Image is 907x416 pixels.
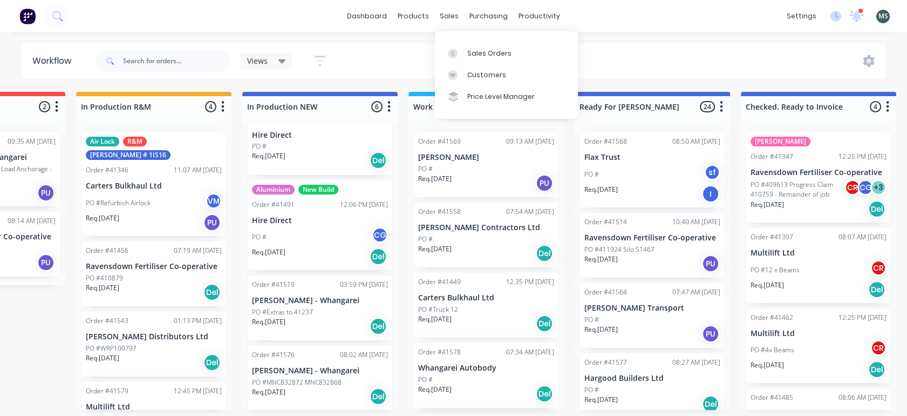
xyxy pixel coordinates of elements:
[252,185,295,194] div: Aluminium
[19,8,36,24] img: Factory
[584,170,599,179] p: PO #
[81,241,226,306] div: Order #4145607:19 AM [DATE]Ravensdown Fertiliser Co-operativePO #410879Req.[DATE]Del
[467,70,506,80] div: Customers
[751,265,800,275] p: PO #12 x Beams
[392,8,434,24] div: products
[418,385,452,394] p: Req. [DATE]
[878,11,888,21] span: MS
[506,347,554,357] div: 07:34 AM [DATE]
[584,287,627,297] div: Order #41564
[86,316,128,326] div: Order #41543
[434,8,464,24] div: sales
[370,248,387,265] div: Del
[372,227,388,243] div: CG
[32,55,77,68] div: Workflow
[751,280,784,290] p: Req. [DATE]
[580,283,725,348] div: Order #4156407:47 AM [DATE][PERSON_NAME] TransportPO #Req.[DATE]PU
[8,137,56,146] div: 09:35 AM [DATE]
[252,232,267,242] p: PO #
[252,216,388,225] p: Hire Direct
[702,395,719,413] div: Del
[342,8,392,24] a: dashboard
[418,234,433,244] p: PO #
[418,244,452,254] p: Req. [DATE]
[870,179,886,196] div: + 3
[298,185,338,194] div: New Build
[781,8,822,24] div: settings
[751,168,886,177] p: Ravensdown Fertiliser Co-operative
[37,254,54,271] div: PU
[123,137,147,146] div: R&M
[203,354,221,371] div: Del
[868,200,885,218] div: Del
[174,246,222,256] div: 07:19 AM [DATE]
[252,131,388,140] p: Hire Direct
[584,185,618,194] p: Req. [DATE]
[370,318,387,335] div: Del
[746,308,891,384] div: Order #4146212:25 PM [DATE]Multilift LtdPO #4x BeamsCRReq.[DATE]Del
[672,287,720,297] div: 07:47 AM [DATE]
[86,273,123,283] p: PO #410879
[751,329,886,338] p: Multilift Ltd
[418,314,452,324] p: Req. [DATE]
[203,284,221,301] div: Del
[435,64,578,86] a: Customers
[174,386,222,396] div: 12:45 PM [DATE]
[252,378,342,387] p: PO #MNC832872 MNC832868
[584,315,599,325] p: PO #
[584,217,627,227] div: Order #41514
[857,179,874,196] div: CG
[37,184,54,202] div: PU
[414,343,558,408] div: Order #4157807:34 AM [DATE]Whangarei AutobodyPO #Req.[DATE]Del
[751,137,810,146] div: [PERSON_NAME]
[418,364,554,373] p: Whangarei Autobody
[370,152,387,169] div: Del
[340,200,388,210] div: 12:06 PM [DATE]
[702,185,719,203] div: I
[580,213,725,278] div: Order #4151410:40 AM [DATE]Ravensdown Fertiliser Co-operativePO #411924 Silo S1467Req.[DATE]PU
[418,153,554,162] p: [PERSON_NAME]
[252,200,295,210] div: Order #41491
[248,180,392,271] div: AluminiumNew BuildOrder #4149112:06 PM [DATE]Hire DirectPO #CGReq.[DATE]Del
[252,307,313,317] p: PO #Extras to 41237
[751,393,793,402] div: Order #41485
[746,132,891,223] div: [PERSON_NAME]Order #4134712:25 PM [DATE]Ravensdown Fertiliser Co-operativePO #409613 Progress Cla...
[206,193,222,209] div: VM
[838,393,886,402] div: 08:06 AM [DATE]
[418,277,461,287] div: Order #41449
[506,207,554,217] div: 07:54 AM [DATE]
[123,50,230,72] input: Search for orders...
[580,132,725,207] div: Order #4156808:50 AM [DATE]Flax TrustPO #sfReq.[DATE]I
[418,174,452,184] p: Req. [DATE]
[248,276,392,340] div: Order #4151903:59 PM [DATE][PERSON_NAME] - WhangareiPO #Extras to 41237Req.[DATE]Del
[702,325,719,343] div: PU
[418,164,433,174] p: PO #
[414,132,558,197] div: Order #4156909:13 AM [DATE][PERSON_NAME]PO #Req.[DATE]PU
[418,223,554,232] p: [PERSON_NAME] Contractors Ltd
[252,366,388,375] p: [PERSON_NAME] - Whangarei
[513,8,565,24] div: productivity
[672,358,720,367] div: 08:27 AM [DATE]
[751,152,793,162] div: Order #41347
[536,245,553,262] div: Del
[418,305,458,314] p: PO #Truck 12
[751,180,844,199] p: PO #409613 Progress Claim 410759 - Remainder of job
[844,179,861,196] div: CR
[418,137,461,146] div: Order #41569
[467,92,535,102] div: Price Level Manager
[86,262,222,271] p: Ravensdown Fertiliser Co-operative
[252,387,285,397] p: Req. [DATE]
[86,283,119,293] p: Req. [DATE]
[838,232,886,242] div: 08:07 AM [DATE]
[86,137,119,146] div: Air Lock
[536,315,553,332] div: Del
[370,388,387,405] div: Del
[418,293,554,303] p: Carters Bulkhaul Ltd
[86,198,151,208] p: PO #Refurbish Airlock
[86,386,128,396] div: Order #41579
[751,232,793,242] div: Order #41397
[252,296,388,305] p: [PERSON_NAME] - Whangarei
[672,217,720,227] div: 10:40 AM [DATE]
[751,200,784,210] p: Req. [DATE]
[584,137,627,146] div: Order #41568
